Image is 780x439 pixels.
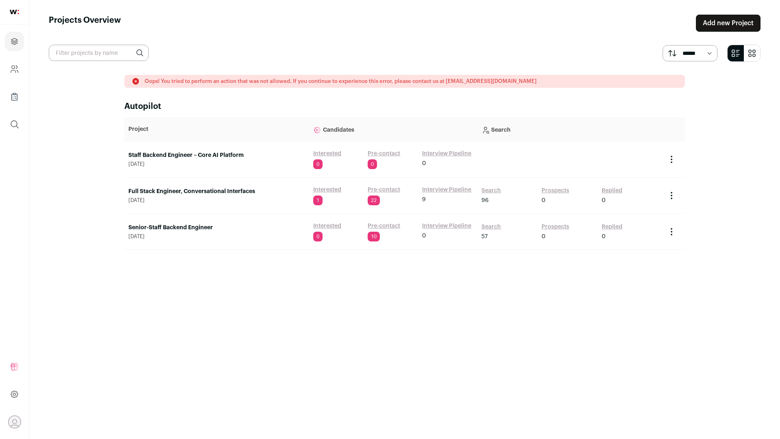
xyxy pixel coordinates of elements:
[313,121,473,137] p: Candidates
[481,223,501,231] a: Search
[8,415,21,428] button: Open dropdown
[481,121,658,137] p: Search
[481,187,501,195] a: Search
[667,154,676,164] button: Project Actions
[128,224,305,232] a: Senior-Staff Backend Engineer
[313,232,323,241] span: 0
[481,196,489,204] span: 96
[667,191,676,200] button: Project Actions
[10,10,19,14] img: wellfound-shorthand-0d5821cbd27db2630d0214b213865d53afaa358527fdda9d0ea32b1df1b89c2c.svg
[49,45,149,61] input: Filter projects by name
[602,196,606,204] span: 0
[602,187,622,195] a: Replied
[128,151,305,159] a: Staff Backend Engineer – Core AI Platform
[602,233,606,241] span: 0
[128,197,305,204] span: [DATE]
[667,227,676,237] button: Project Actions
[124,101,685,112] h2: Autopilot
[313,186,341,194] a: Interested
[422,159,426,167] span: 0
[368,222,400,230] a: Pre-contact
[422,150,471,158] a: Interview Pipeline
[542,196,546,204] span: 0
[145,78,537,85] p: Oops! You tried to perform an action that was not allowed. If you continue to experience this err...
[368,150,400,158] a: Pre-contact
[5,59,24,79] a: Company and ATS Settings
[49,15,121,32] h1: Projects Overview
[368,186,400,194] a: Pre-contact
[422,186,471,194] a: Interview Pipeline
[128,125,305,133] p: Project
[542,187,569,195] a: Prospects
[313,150,341,158] a: Interested
[313,196,323,205] span: 1
[128,161,305,167] span: [DATE]
[422,232,426,240] span: 0
[5,87,24,106] a: Company Lists
[5,32,24,51] a: Projects
[422,222,471,230] a: Interview Pipeline
[128,233,305,240] span: [DATE]
[542,223,569,231] a: Prospects
[368,196,380,205] span: 22
[481,233,487,241] span: 57
[696,15,760,32] a: Add new Project
[368,232,380,241] span: 10
[542,233,546,241] span: 0
[368,159,377,169] span: 0
[602,223,622,231] a: Replied
[313,159,323,169] span: 0
[128,187,305,196] a: Full Stack Engineer, Conversational Interfaces
[422,196,426,204] span: 9
[313,222,341,230] a: Interested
